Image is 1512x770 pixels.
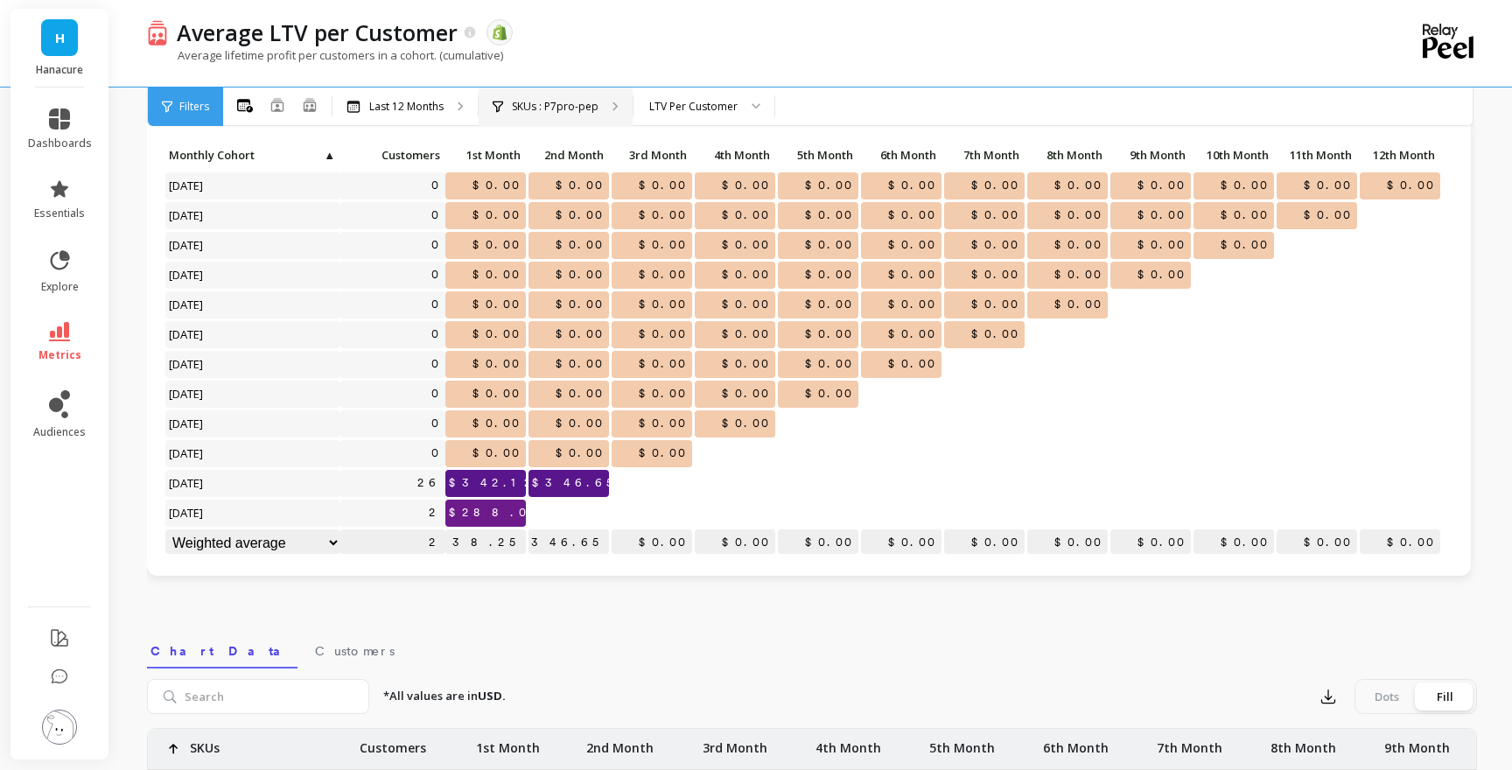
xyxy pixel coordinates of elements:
[929,729,995,757] p: 5th Month
[586,729,654,757] p: 2nd Month
[1114,148,1186,162] span: 9th Month
[801,202,858,228] span: $0.00
[165,410,208,437] span: [DATE]
[718,262,775,288] span: $0.00
[635,262,692,288] span: $0.00
[718,351,775,377] span: $0.00
[1300,172,1357,199] span: $0.00
[815,729,881,757] p: 4th Month
[968,291,1025,318] span: $0.00
[885,202,941,228] span: $0.00
[694,143,777,170] div: Toggle SortBy
[344,148,440,162] span: Customers
[165,262,208,288] span: [DATE]
[885,321,941,347] span: $0.00
[968,202,1025,228] span: $0.00
[322,148,335,162] span: ▲
[801,232,858,258] span: $0.00
[445,529,526,556] p: $338.25
[1043,729,1109,757] p: 6th Month
[428,291,445,318] a: 0
[944,143,1025,167] p: 7th Month
[360,729,426,757] p: Customers
[801,351,858,377] span: $0.00
[635,381,692,407] span: $0.00
[885,172,941,199] span: $0.00
[778,529,858,556] p: $0.00
[147,19,168,45] img: header icon
[552,381,609,407] span: $0.00
[861,529,941,556] p: $0.00
[1134,172,1191,199] span: $0.00
[1193,529,1274,556] p: $0.00
[943,143,1026,170] div: Toggle SortBy
[469,232,526,258] span: $0.00
[1383,172,1440,199] span: $0.00
[801,262,858,288] span: $0.00
[1270,729,1336,757] p: 8th Month
[1031,148,1102,162] span: 8th Month
[1027,143,1108,167] p: 8th Month
[948,148,1019,162] span: 7th Month
[1276,143,1359,170] div: Toggle SortBy
[445,470,541,496] span: $342.12
[1110,143,1191,167] p: 9th Month
[552,351,609,377] span: $0.00
[165,321,208,347] span: [DATE]
[528,143,609,167] p: 2nd Month
[165,351,208,377] span: [DATE]
[635,351,692,377] span: $0.00
[801,321,858,347] span: $0.00
[1134,202,1191,228] span: $0.00
[469,291,526,318] span: $0.00
[476,729,540,757] p: 1st Month
[885,232,941,258] span: $0.00
[369,100,444,114] p: Last 12 Months
[340,143,445,167] p: Customers
[165,232,208,258] span: [DATE]
[165,440,208,466] span: [DATE]
[177,17,458,47] p: Average LTV per Customer
[445,500,542,526] span: $288.00
[718,232,775,258] span: $0.00
[469,262,526,288] span: $0.00
[165,143,340,167] p: Monthly Cohort
[445,143,526,167] p: 1st Month
[1109,143,1193,170] div: Toggle SortBy
[615,148,687,162] span: 3rd Month
[339,143,423,170] div: Toggle SortBy
[1134,262,1191,288] span: $0.00
[42,710,77,745] img: profile picture
[469,440,526,466] span: $0.00
[635,202,692,228] span: $0.00
[635,410,692,437] span: $0.00
[469,410,526,437] span: $0.00
[428,410,445,437] a: 0
[428,232,445,258] a: 0
[469,202,526,228] span: $0.00
[1360,143,1440,167] p: 12th Month
[33,425,86,439] span: audiences
[718,202,775,228] span: $0.00
[1277,143,1357,167] p: 11th Month
[703,729,767,757] p: 3rd Month
[1384,729,1450,757] p: 9th Month
[165,470,208,496] span: [DATE]
[611,143,694,170] div: Toggle SortBy
[425,500,445,526] a: 2
[1051,172,1108,199] span: $0.00
[695,529,775,556] p: $0.00
[635,291,692,318] span: $0.00
[528,470,623,496] span: $346.65
[552,321,609,347] span: $0.00
[179,100,209,114] span: Filters
[428,381,445,407] a: 0
[1193,143,1276,170] div: Toggle SortBy
[635,321,692,347] span: $0.00
[528,143,611,170] div: Toggle SortBy
[552,232,609,258] span: $0.00
[885,262,941,288] span: $0.00
[885,351,941,377] span: $0.00
[635,172,692,199] span: $0.00
[968,172,1025,199] span: $0.00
